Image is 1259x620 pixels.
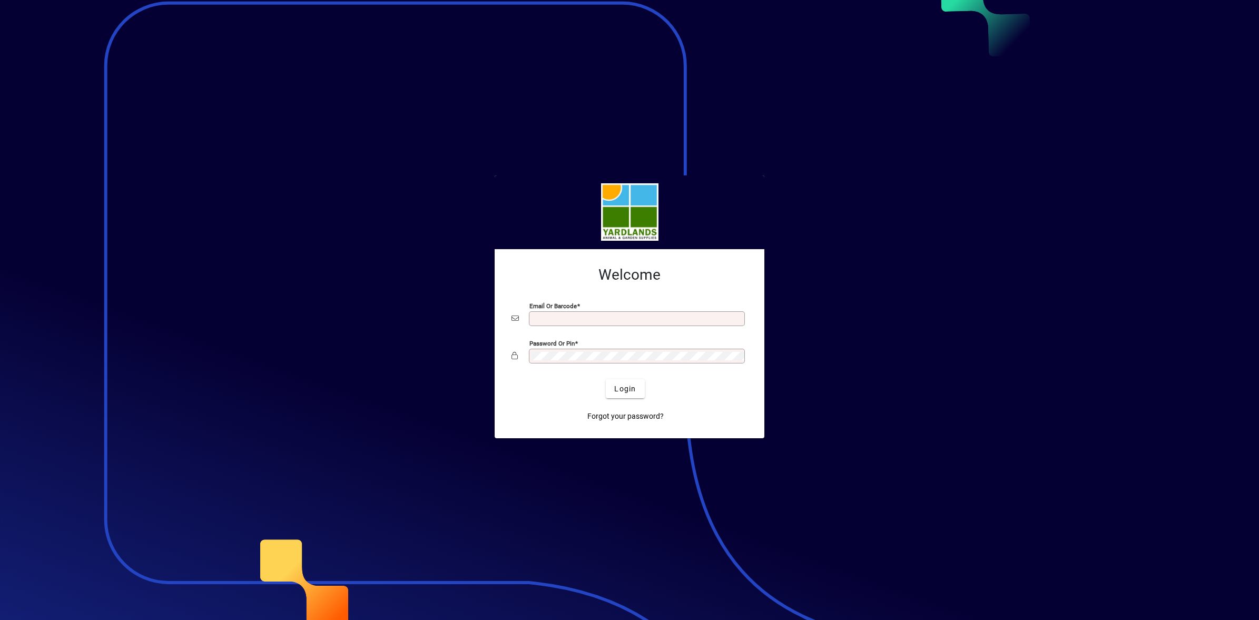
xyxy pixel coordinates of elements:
[529,340,575,347] mat-label: Password or Pin
[606,379,644,398] button: Login
[583,407,668,426] a: Forgot your password?
[529,302,577,310] mat-label: Email or Barcode
[512,266,747,284] h2: Welcome
[614,383,636,395] span: Login
[587,411,664,422] span: Forgot your password?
